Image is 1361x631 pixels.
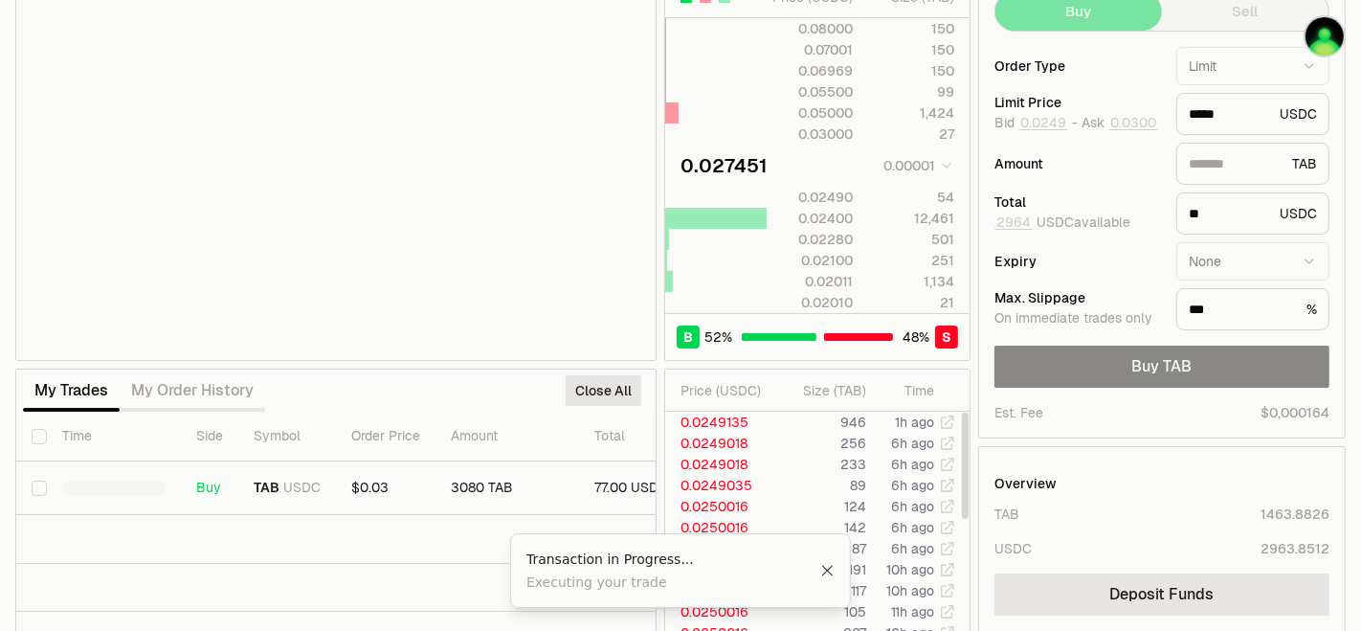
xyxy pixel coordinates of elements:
div: Overview [994,474,1057,493]
div: 1,424 [869,103,954,123]
div: 150 [869,40,954,59]
th: Order Price [336,412,435,462]
span: TAB [254,480,279,497]
div: Executing your trade [526,573,820,592]
div: 0.02280 [768,230,853,249]
img: 4 [1304,15,1346,57]
button: Close All [566,375,641,406]
a: Deposit Funds [994,574,1329,616]
div: Transaction in Progress... [526,550,820,569]
div: 0.03000 [768,124,853,144]
div: 2963.8512 [1261,539,1329,558]
button: Close [820,563,835,578]
div: TAB [1176,143,1329,185]
span: Bid - [994,115,1078,132]
time: 6h ago [891,456,934,473]
td: 0.0250016 [665,517,776,538]
td: 0.0249035 [665,475,776,496]
div: Buy [196,480,223,497]
td: 105 [776,601,867,622]
div: On immediate trades only [994,310,1161,327]
div: Expiry [994,255,1161,268]
td: 0.0249018 [665,433,776,454]
div: 0.02011 [768,272,853,291]
div: 0.02400 [768,209,853,228]
div: Time [882,381,934,400]
button: My Order History [120,372,265,410]
div: 0.02490 [768,188,853,207]
div: 150 [869,61,954,80]
span: 48 % [903,327,929,347]
time: 6h ago [891,435,934,452]
td: 0.0250016 [665,496,776,517]
time: 11h ago [891,603,934,620]
div: 0.02100 [768,251,853,270]
div: 0.02010 [768,293,853,312]
span: $0,000164 [1261,403,1329,422]
button: Select row [32,481,47,496]
div: Total [994,195,1161,209]
div: Max. Slippage [994,291,1161,304]
time: 1h ago [895,414,934,431]
time: 10h ago [886,561,934,578]
th: Amount [435,412,579,462]
div: Size ( TAB ) [792,381,866,400]
td: 946 [776,412,867,433]
button: None [1176,242,1329,281]
td: 142 [776,517,867,538]
div: 1463.8826 [1261,505,1329,524]
div: 501 [869,230,954,249]
div: Est. Fee [994,403,1043,422]
button: My Trades [23,372,120,410]
div: 12,461 [869,209,954,228]
div: 99 [869,82,954,101]
td: 89 [776,475,867,496]
div: Limit Price [994,96,1161,109]
div: USDC [1176,93,1329,135]
div: Order Type [994,59,1161,73]
div: Price ( USDC ) [680,381,775,400]
div: 0.07001 [768,40,853,59]
div: 77.00 USDC [594,480,707,497]
button: Limit [1176,47,1329,85]
time: 6h ago [891,477,934,494]
th: Side [181,412,238,462]
div: % [1176,288,1329,330]
div: Amount [994,157,1161,170]
button: Select all [32,429,47,444]
div: TAB [994,505,1019,524]
span: 52 % [705,327,733,347]
time: 6h ago [891,519,934,536]
td: 0.0249018 [665,454,776,475]
div: USDC [994,539,1032,558]
div: 0.027451 [680,152,768,179]
div: 1,134 [869,272,954,291]
div: 27 [869,124,954,144]
div: 21 [869,293,954,312]
span: USDC [283,480,321,497]
button: 0.00001 [878,154,954,177]
span: B [683,327,693,347]
td: 0.0249135 [665,412,776,433]
th: Symbol [238,412,336,462]
div: 0.05000 [768,103,853,123]
div: 3080 TAB [451,480,564,497]
time: 10h ago [886,582,934,599]
div: 54 [869,188,954,207]
time: 6h ago [891,540,934,557]
div: 0.06969 [768,61,853,80]
div: 0.05500 [768,82,853,101]
td: 256 [776,433,867,454]
td: 0.0250016 [665,601,776,622]
span: USDC available [994,214,1130,231]
td: 233 [776,454,867,475]
th: Total [579,412,723,462]
td: 124 [776,496,867,517]
span: $0.03 [351,479,389,496]
div: USDC [1176,192,1329,235]
div: 0.08000 [768,19,853,38]
th: Time [47,412,181,462]
span: S [942,327,951,347]
div: 251 [869,251,954,270]
span: Ask [1082,115,1158,132]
